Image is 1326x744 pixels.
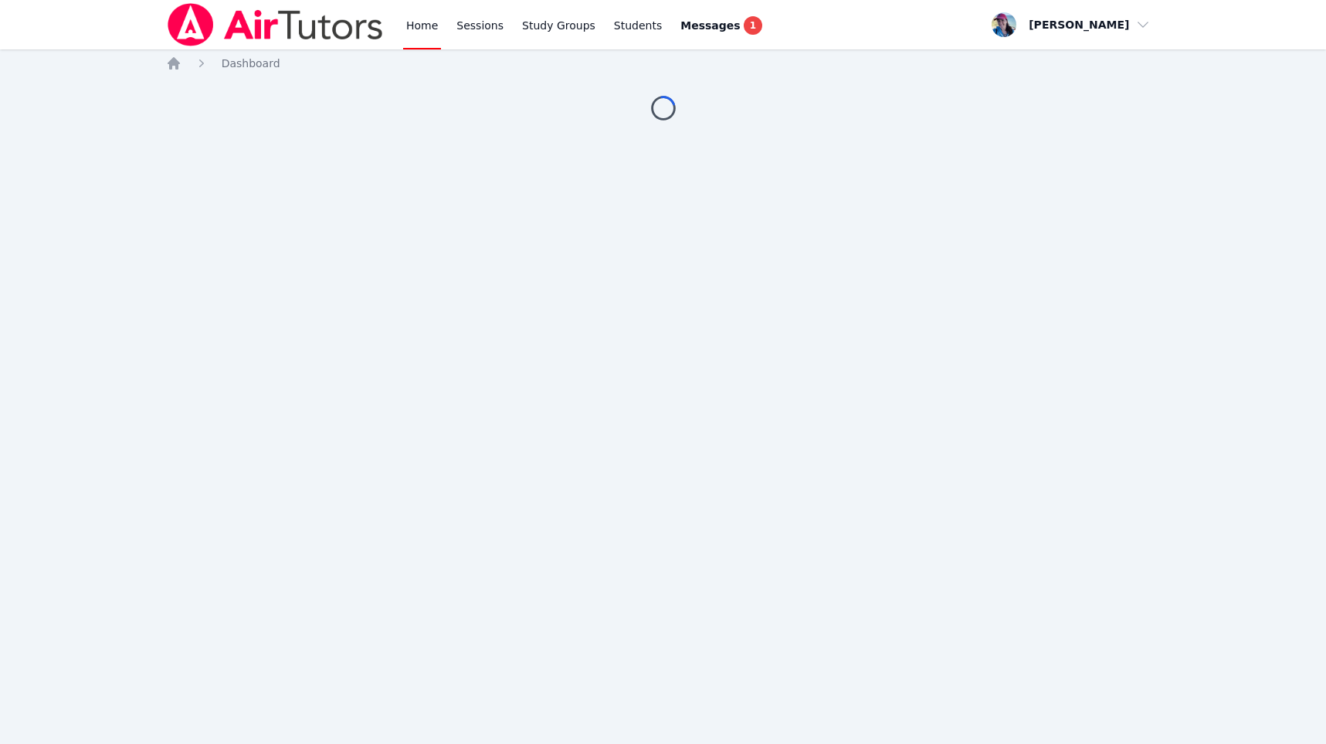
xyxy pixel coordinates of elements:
[680,18,740,33] span: Messages
[166,56,1161,71] nav: Breadcrumb
[166,3,385,46] img: Air Tutors
[744,16,762,35] span: 1
[222,57,280,70] span: Dashboard
[222,56,280,71] a: Dashboard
